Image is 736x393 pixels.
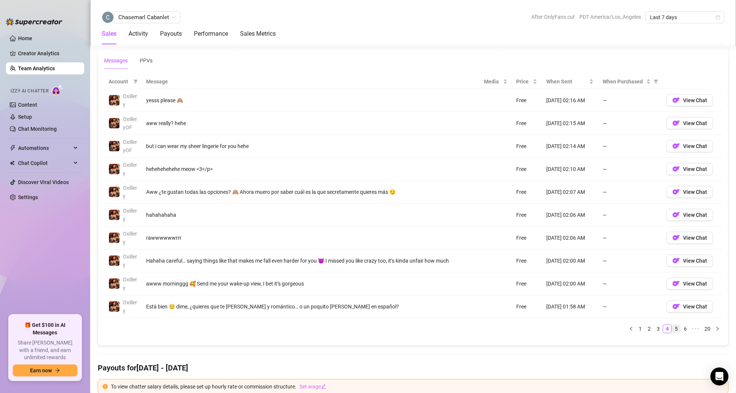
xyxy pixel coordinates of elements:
[666,117,713,129] button: OFView Chat
[542,227,598,249] td: [DATE] 02:06 AM
[109,233,119,243] img: Oxillery
[18,126,57,132] a: Chat Monitoring
[713,324,722,333] li: Next Page
[102,29,116,38] div: Sales
[13,364,77,376] button: Earn nowarrow-right
[673,97,680,104] img: OF
[512,272,542,295] td: Free
[98,363,728,373] h4: Payouts for [DATE] - [DATE]
[598,74,662,89] th: When Purchased
[666,305,713,311] a: OFView Chat
[109,187,119,197] img: Oxillery
[142,74,479,89] th: Message
[104,56,128,65] div: Messages
[546,77,588,86] span: When Sent
[645,325,653,333] a: 2
[123,139,137,153] span: OxilleryOF
[672,325,680,333] a: 5
[666,163,713,175] button: OFView Chat
[715,326,720,331] span: right
[645,324,654,333] li: 2
[512,181,542,204] td: Free
[666,140,713,152] button: OFView Chat
[160,29,182,38] div: Payouts
[666,168,713,174] a: OFView Chat
[109,301,119,312] img: Oxillery
[542,112,598,135] td: [DATE] 02:15 AM
[716,15,720,20] span: calendar
[673,257,680,265] img: OF
[146,257,475,265] div: Hahaha careful… saying things like that makes me fall even harder for you 😈 I missed you like cra...
[109,95,119,106] img: Oxillery
[111,382,724,391] div: To view chatter salary details, please set up hourly rate or commission structure.
[18,179,69,185] a: Discover Viral Videos
[18,65,55,71] a: Team Analytics
[146,280,475,288] div: awww morninggg 🥰 Send me your wake-up view, I bet it’s gorgeous
[652,76,660,87] span: filter
[683,304,707,310] span: View Chat
[11,88,48,95] span: Izzy AI Chatter
[666,94,713,106] button: OFView Chat
[299,382,326,391] a: Set wageedit
[140,56,153,65] div: PPVs
[598,227,662,249] td: —
[102,12,113,23] img: Chasemarl Cabanlet
[683,258,707,264] span: View Chat
[666,145,713,151] a: OFView Chat
[18,157,71,169] span: Chat Copilot
[603,77,645,86] span: When Purchased
[663,324,672,333] li: 4
[690,324,702,333] li: Next 5 Pages
[123,254,137,268] span: Oxillery
[681,324,690,333] li: 6
[479,74,512,89] th: Media
[542,249,598,272] td: [DATE] 02:00 AM
[683,143,707,149] span: View Chat
[123,299,137,314] span: Oxillery
[672,324,681,333] li: 5
[666,122,713,128] a: OFView Chat
[18,114,32,120] a: Setup
[666,214,713,220] a: OFView Chat
[109,164,119,174] img: Oxillery
[673,188,680,196] img: OF
[683,281,707,287] span: View Chat
[598,181,662,204] td: —
[598,89,662,112] td: —
[654,79,658,84] span: filter
[627,324,636,333] li: Previous Page
[542,158,598,181] td: [DATE] 02:10 AM
[123,185,137,199] span: Oxillery
[702,325,713,333] a: 20
[663,325,671,333] a: 4
[109,278,119,289] img: Oxillery
[512,295,542,318] td: Free
[109,141,119,151] img: OxilleryOF
[18,102,37,108] a: Content
[146,119,475,127] div: aww really? hehe
[650,12,720,23] span: Last 7 days
[10,160,15,166] img: Chat Copilot
[542,74,598,89] th: When Sent
[146,96,475,104] div: yesss please 🙈
[51,85,63,95] img: AI Chatter
[146,211,475,219] div: hahahahaha
[683,120,707,126] span: View Chat
[666,283,713,289] a: OFView Chat
[512,227,542,249] td: Free
[132,76,139,87] span: filter
[109,210,119,220] img: Oxillery
[629,326,633,331] span: left
[666,260,713,266] a: OFView Chat
[512,135,542,158] td: Free
[512,74,542,89] th: Price
[666,301,713,313] button: OFView Chat
[666,278,713,290] button: OFView Chat
[13,339,77,361] span: Share [PERSON_NAME] with a friend, and earn unlimited rewards
[683,166,707,172] span: View Chat
[18,142,71,154] span: Automations
[6,18,62,26] img: logo-BBDzfeDw.svg
[118,12,176,23] span: Chasemarl Cabanlet
[713,324,722,333] button: right
[512,204,542,227] td: Free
